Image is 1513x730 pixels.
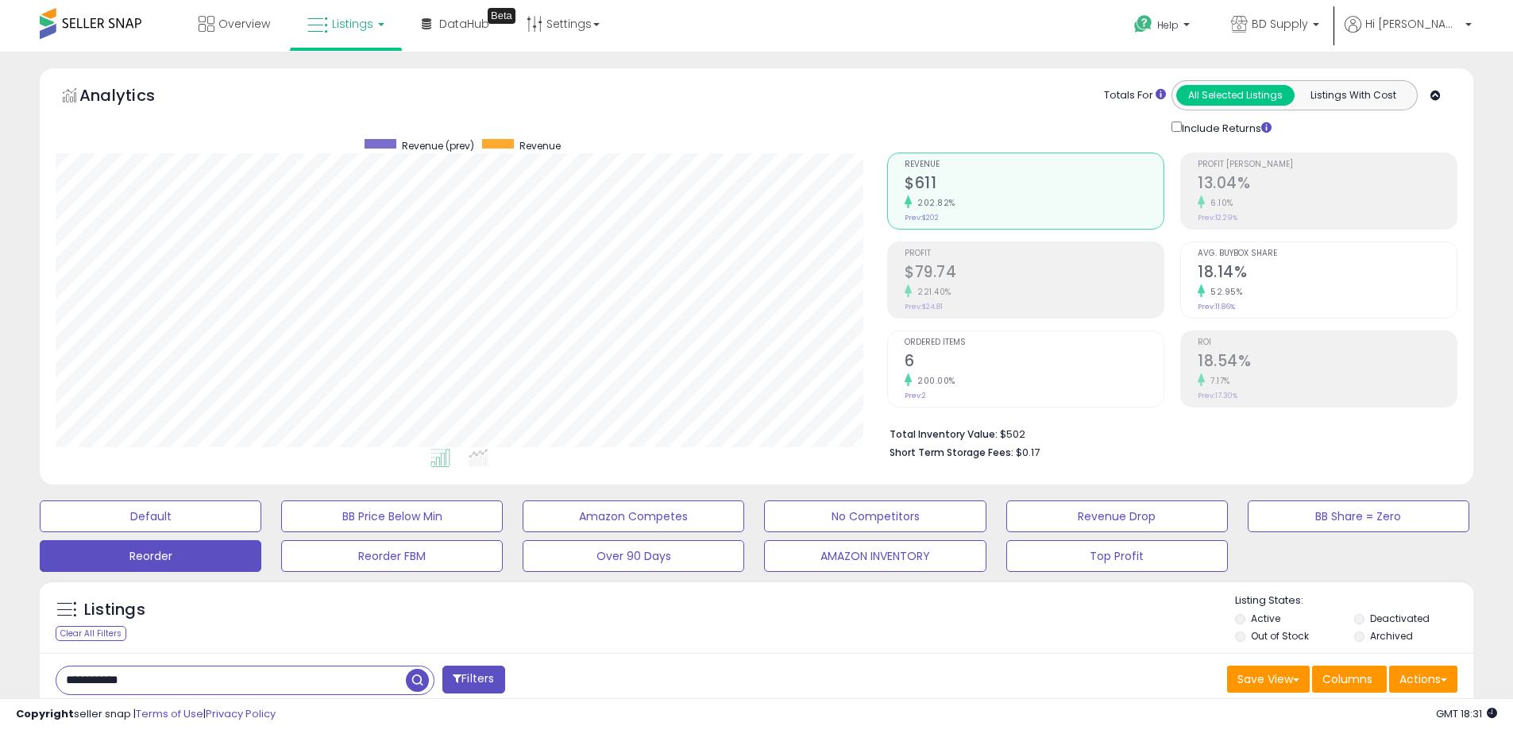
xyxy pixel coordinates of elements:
[1198,213,1237,222] small: Prev: 12.29%
[1370,612,1430,625] label: Deactivated
[218,16,270,32] span: Overview
[1227,666,1310,693] button: Save View
[281,500,503,532] button: BB Price Below Min
[1251,629,1309,643] label: Out of Stock
[1322,671,1372,687] span: Columns
[1205,286,1242,298] small: 52.95%
[1294,85,1412,106] button: Listings With Cost
[905,213,939,222] small: Prev: $202
[281,540,503,572] button: Reorder FBM
[1205,197,1233,209] small: 6.10%
[1436,706,1497,721] span: 2025-09-17 18:31 GMT
[1198,302,1235,311] small: Prev: 11.86%
[912,197,955,209] small: 202.82%
[332,16,373,32] span: Listings
[1205,375,1230,387] small: 7.17%
[1016,445,1040,460] span: $0.17
[1133,14,1153,34] i: Get Help
[905,249,1164,258] span: Profit
[1251,612,1280,625] label: Active
[79,84,186,110] h5: Analytics
[905,263,1164,284] h2: $79.74
[136,706,203,721] a: Terms of Use
[523,540,744,572] button: Over 90 Days
[1006,540,1228,572] button: Top Profit
[890,427,998,441] b: Total Inventory Value:
[1198,160,1457,169] span: Profit [PERSON_NAME]
[1312,666,1387,693] button: Columns
[40,500,261,532] button: Default
[764,540,986,572] button: AMAZON INVENTORY
[519,139,561,153] span: Revenue
[1370,629,1413,643] label: Archived
[1176,85,1295,106] button: All Selected Listings
[1365,16,1461,32] span: Hi [PERSON_NAME]
[1198,338,1457,347] span: ROI
[912,375,955,387] small: 200.00%
[1157,18,1179,32] span: Help
[1389,666,1457,693] button: Actions
[905,302,943,311] small: Prev: $24.81
[488,8,515,24] div: Tooltip anchor
[905,174,1164,195] h2: $611
[905,391,926,400] small: Prev: 2
[1104,88,1166,103] div: Totals For
[1345,16,1472,52] a: Hi [PERSON_NAME]
[905,352,1164,373] h2: 6
[1252,16,1308,32] span: BD Supply
[1198,352,1457,373] h2: 18.54%
[16,706,74,721] strong: Copyright
[905,338,1164,347] span: Ordered Items
[1121,2,1206,52] a: Help
[439,16,489,32] span: DataHub
[1198,174,1457,195] h2: 13.04%
[1006,500,1228,532] button: Revenue Drop
[442,666,504,693] button: Filters
[523,500,744,532] button: Amazon Competes
[84,599,145,621] h5: Listings
[1235,593,1473,608] p: Listing States:
[890,446,1013,459] b: Short Term Storage Fees:
[402,139,474,153] span: Revenue (prev)
[1160,118,1291,137] div: Include Returns
[764,500,986,532] button: No Competitors
[1198,391,1237,400] small: Prev: 17.30%
[1248,500,1469,532] button: BB Share = Zero
[1198,263,1457,284] h2: 18.14%
[905,160,1164,169] span: Revenue
[206,706,276,721] a: Privacy Policy
[16,707,276,722] div: seller snap | |
[912,286,951,298] small: 221.40%
[56,626,126,641] div: Clear All Filters
[1198,249,1457,258] span: Avg. Buybox Share
[40,540,261,572] button: Reorder
[890,423,1445,442] li: $502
